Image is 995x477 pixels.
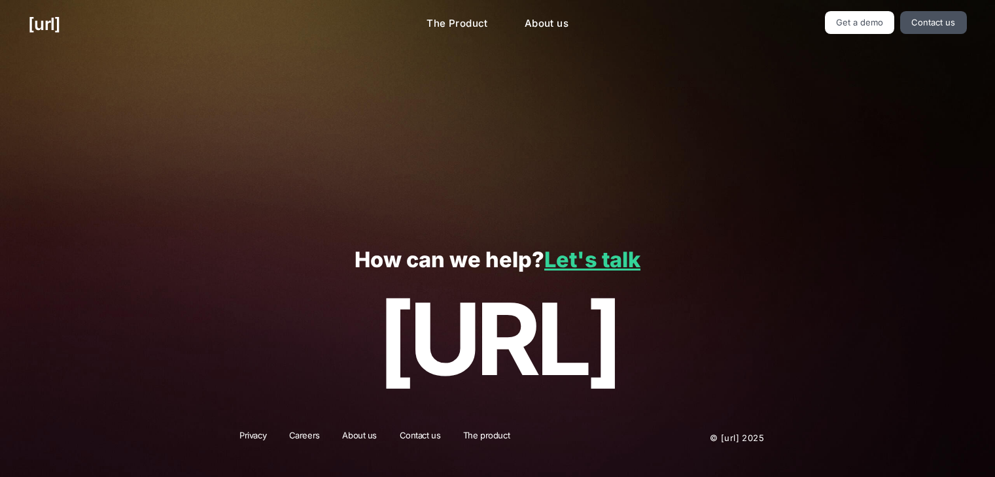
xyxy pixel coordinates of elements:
p: © [URL] 2025 [631,429,764,446]
a: Careers [281,429,328,446]
p: [URL] [28,284,966,395]
a: Contact us [900,11,967,34]
a: The Product [416,11,498,37]
a: The product [455,429,518,446]
a: Get a demo [825,11,895,34]
a: About us [334,429,385,446]
p: How can we help? [28,248,966,272]
a: Privacy [231,429,275,446]
a: About us [514,11,579,37]
a: Contact us [391,429,449,446]
a: [URL] [28,11,60,37]
a: Let's talk [544,247,640,272]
